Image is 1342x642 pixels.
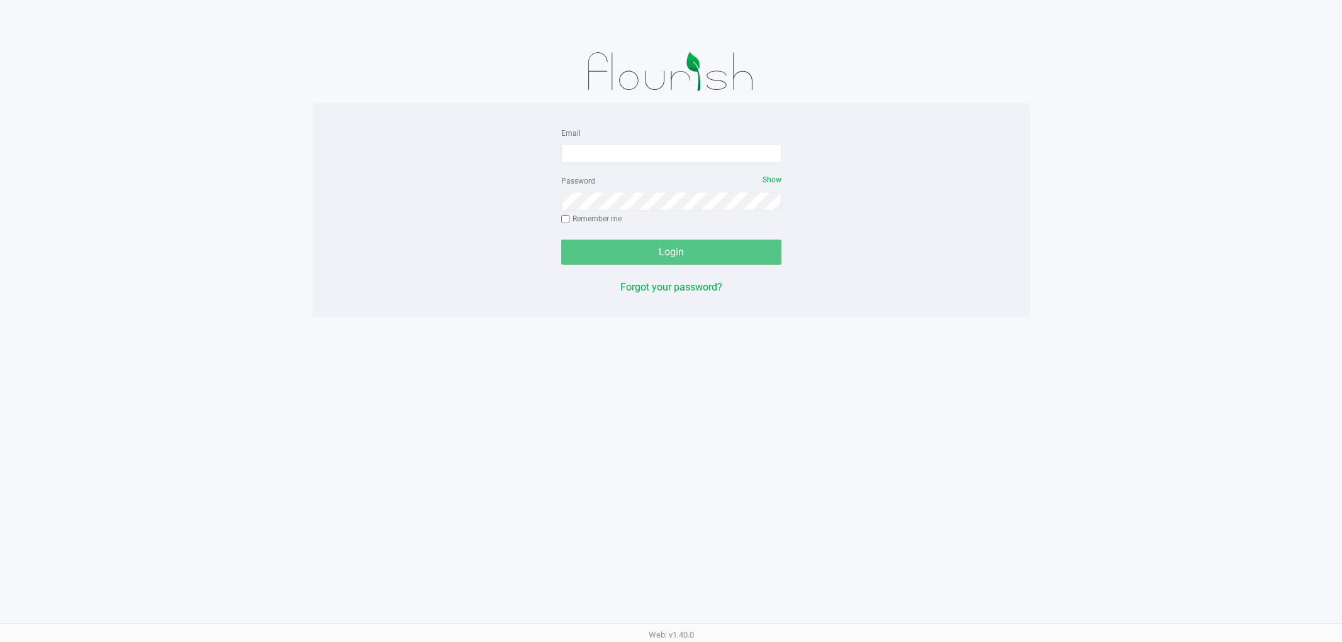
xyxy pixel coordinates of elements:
button: Forgot your password? [620,280,722,295]
span: Show [763,175,781,184]
span: Web: v1.40.0 [649,630,694,639]
input: Remember me [561,215,570,224]
label: Email [561,128,581,139]
label: Remember me [561,213,622,224]
label: Password [561,175,595,187]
